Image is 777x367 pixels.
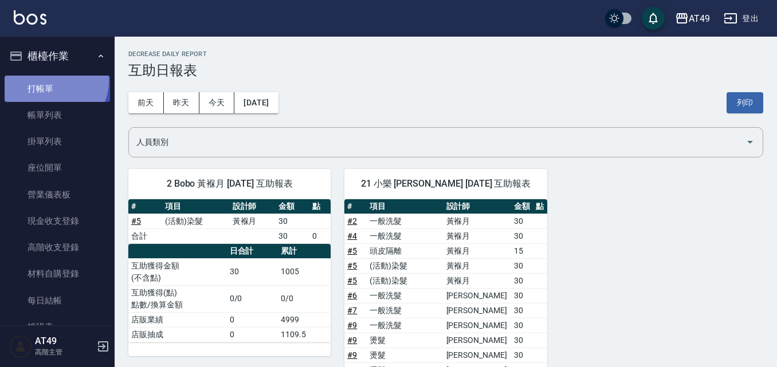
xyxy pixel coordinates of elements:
[278,244,331,259] th: 累計
[347,216,357,226] a: #2
[367,214,444,228] td: 一般洗髮
[511,243,533,258] td: 15
[347,246,357,255] a: #5
[5,128,110,155] a: 掛單列表
[14,10,46,25] img: Logo
[5,155,110,181] a: 座位開單
[5,181,110,208] a: 營業儀表板
[128,199,331,244] table: a dense table
[511,318,533,333] td: 30
[367,273,444,288] td: (活動)染髮
[347,350,357,360] a: #9
[511,228,533,243] td: 30
[367,258,444,273] td: (活動)染髮
[444,348,511,362] td: [PERSON_NAME]
[367,333,444,348] td: 燙髮
[227,327,278,342] td: 0
[276,214,309,228] td: 30
[278,312,331,327] td: 4999
[444,303,511,318] td: [PERSON_NAME]
[444,228,511,243] td: 黃褓月
[5,287,110,314] a: 每日結帳
[347,231,357,240] a: #4
[347,306,357,315] a: #7
[367,288,444,303] td: 一般洗髮
[199,92,235,113] button: 今天
[511,303,533,318] td: 30
[689,11,710,26] div: AT49
[128,228,162,243] td: 合計
[511,333,533,348] td: 30
[344,199,367,214] th: #
[511,348,533,362] td: 30
[128,244,331,342] table: a dense table
[128,285,227,312] td: 互助獲得(點) 點數/換算金額
[278,327,331,342] td: 1109.5
[128,62,763,78] h3: 互助日報表
[234,92,278,113] button: [DATE]
[134,132,741,152] input: 人員名稱
[511,214,533,228] td: 30
[276,199,309,214] th: 金額
[511,273,533,288] td: 30
[5,208,110,234] a: 現金收支登錄
[670,7,715,30] button: AT49
[719,8,763,29] button: 登出
[444,333,511,348] td: [PERSON_NAME]
[444,214,511,228] td: 黃褓月
[511,199,533,214] th: 金額
[227,244,278,259] th: 日合計
[741,133,759,151] button: Open
[35,347,93,357] p: 高階主管
[5,41,110,71] button: 櫃檯作業
[227,258,278,285] td: 30
[230,199,276,214] th: 設計師
[367,348,444,362] td: 燙髮
[367,303,444,318] td: 一般洗髮
[444,243,511,258] td: 黃褓月
[347,321,357,330] a: #9
[142,178,317,190] span: 2 Bobo 黃褓月 [DATE] 互助報表
[131,216,141,226] a: #5
[128,199,162,214] th: #
[276,228,309,243] td: 30
[5,102,110,128] a: 帳單列表
[367,199,444,214] th: 項目
[367,243,444,258] td: 頭皮隔離
[5,234,110,261] a: 高階收支登錄
[511,258,533,273] td: 30
[642,7,665,30] button: save
[358,178,533,190] span: 21 小樂 [PERSON_NAME] [DATE] 互助報表
[164,92,199,113] button: 昨天
[727,92,763,113] button: 列印
[278,285,331,312] td: 0/0
[128,50,763,58] h2: Decrease Daily Report
[162,214,230,228] td: (活動)染髮
[511,288,533,303] td: 30
[9,335,32,358] img: Person
[347,336,357,345] a: #9
[444,288,511,303] td: [PERSON_NAME]
[444,273,511,288] td: 黃褓月
[309,228,331,243] td: 0
[128,92,164,113] button: 前天
[230,214,276,228] td: 黃褓月
[444,199,511,214] th: 設計師
[128,258,227,285] td: 互助獲得金額 (不含點)
[367,318,444,333] td: 一般洗髮
[444,258,511,273] td: 黃褓月
[35,336,93,347] h5: AT49
[533,199,547,214] th: 點
[227,285,278,312] td: 0/0
[162,199,230,214] th: 項目
[278,258,331,285] td: 1005
[5,261,110,287] a: 材料自購登錄
[5,76,110,102] a: 打帳單
[444,318,511,333] td: [PERSON_NAME]
[367,228,444,243] td: 一般洗髮
[347,276,357,285] a: #5
[227,312,278,327] td: 0
[128,312,227,327] td: 店販業績
[309,199,331,214] th: 點
[128,327,227,342] td: 店販抽成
